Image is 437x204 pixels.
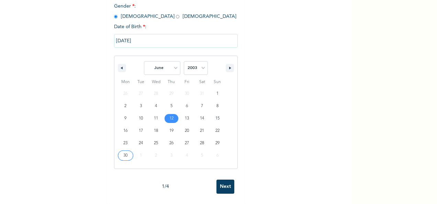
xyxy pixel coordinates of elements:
button: 28 [194,137,210,149]
button: 5 [164,100,179,112]
span: 9 [124,112,126,125]
button: 11 [148,112,164,125]
button: 13 [179,112,194,125]
span: 1 [216,88,218,100]
button: 26 [164,137,179,149]
span: 25 [154,137,158,149]
button: 12 [164,112,179,125]
button: 22 [210,125,225,137]
span: Sat [194,77,210,88]
button: 16 [118,125,133,137]
span: 30 [123,149,127,162]
button: 10 [133,112,149,125]
input: Next [216,180,234,194]
span: 23 [123,137,127,149]
button: 27 [179,137,194,149]
span: 13 [185,112,189,125]
input: DD-MM-YYYY [114,34,238,48]
span: 5 [170,100,172,112]
span: 20 [185,125,189,137]
span: Wed [148,77,164,88]
span: 28 [200,137,204,149]
span: Tue [133,77,149,88]
button: 14 [194,112,210,125]
button: 8 [210,100,225,112]
button: 24 [133,137,149,149]
span: Fri [179,77,194,88]
span: 22 [215,125,220,137]
span: Date of Birth : [114,23,146,31]
span: 24 [139,137,143,149]
span: 6 [186,100,188,112]
span: 2 [124,100,126,112]
span: 15 [215,112,220,125]
span: Mon [118,77,133,88]
span: 17 [139,125,143,137]
button: 3 [133,100,149,112]
span: 10 [139,112,143,125]
button: 4 [148,100,164,112]
span: Thu [164,77,179,88]
span: 4 [155,100,157,112]
button: 2 [118,100,133,112]
span: 29 [215,137,220,149]
button: 19 [164,125,179,137]
span: 11 [154,112,158,125]
button: 18 [148,125,164,137]
button: 25 [148,137,164,149]
span: 26 [169,137,173,149]
button: 30 [118,149,133,162]
button: 1 [210,88,225,100]
span: 16 [123,125,127,137]
button: 23 [118,137,133,149]
span: 3 [140,100,142,112]
span: 27 [185,137,189,149]
span: 12 [169,112,173,125]
button: 7 [194,100,210,112]
span: Sun [210,77,225,88]
span: 18 [154,125,158,137]
span: 14 [200,112,204,125]
button: 20 [179,125,194,137]
button: 9 [118,112,133,125]
span: 19 [169,125,173,137]
span: 8 [216,100,218,112]
button: 21 [194,125,210,137]
button: 15 [210,112,225,125]
span: Gender : [DEMOGRAPHIC_DATA] [DEMOGRAPHIC_DATA] [114,4,236,19]
button: 17 [133,125,149,137]
button: 6 [179,100,194,112]
div: 1 / 4 [114,183,216,190]
button: 29 [210,137,225,149]
span: 7 [201,100,203,112]
span: 21 [200,125,204,137]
